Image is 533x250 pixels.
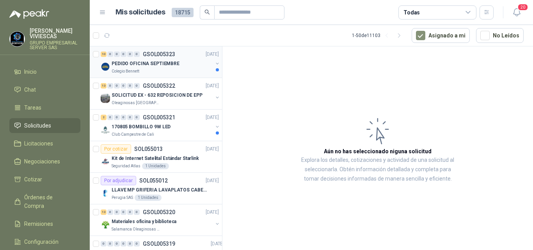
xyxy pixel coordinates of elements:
div: 0 [114,241,120,246]
p: [DATE] [206,51,219,58]
a: Remisiones [9,216,80,231]
p: Perugia SAS [112,195,133,201]
a: Chat [9,82,80,97]
p: GSOL005319 [143,241,175,246]
p: GRUPO EMPRESARIAL SERVER SAS [30,41,80,50]
p: Kit de Internet Satelital Estándar Starlink [112,155,199,162]
div: 0 [121,83,126,89]
p: Club Campestre de Cali [112,131,154,138]
p: SOLICITUD EX - 632 REPOSICION DE EPP [112,92,203,99]
div: 0 [134,51,140,57]
div: 1 Unidades [135,195,162,201]
div: 1 Unidades [142,163,169,169]
span: Licitaciones [24,139,53,148]
span: Tareas [24,103,41,112]
span: Negociaciones [24,157,60,166]
div: 13 [101,83,107,89]
div: 0 [114,209,120,215]
p: [DATE] [206,209,219,216]
p: 170805 BOMBILLO 9W LED [112,123,171,131]
p: SOL055013 [134,146,163,152]
a: Por cotizarSOL055013[DATE] Company LogoKit de Internet Satelital Estándar StarlinkSeguridad Atlas... [90,141,222,173]
p: [DATE] [206,82,219,90]
div: 0 [127,209,133,215]
img: Company Logo [10,32,25,46]
div: 13 [101,209,107,215]
p: Materiales oficina y biblioteca [112,218,176,225]
div: 0 [121,209,126,215]
p: Seguridad Atlas [112,163,140,169]
a: Solicitudes [9,118,80,133]
p: [DATE] [211,240,224,248]
div: 0 [107,51,113,57]
p: GSOL005320 [143,209,175,215]
span: 18715 [172,8,194,17]
div: 0 [134,241,140,246]
div: 10 [101,51,107,57]
span: Órdenes de Compra [24,193,73,210]
p: [DATE] [206,114,219,121]
a: 13 0 0 0 0 0 GSOL005322[DATE] Company LogoSOLICITUD EX - 632 REPOSICION DE EPPOleaginosas [GEOGRA... [101,81,220,106]
p: Oleaginosas [GEOGRAPHIC_DATA][PERSON_NAME] [112,100,161,106]
div: 2 [101,115,107,120]
img: Company Logo [101,62,110,71]
a: 13 0 0 0 0 0 GSOL005320[DATE] Company LogoMateriales oficina y bibliotecaSalamanca Oleaginosas SAS [101,207,220,232]
p: [DATE] [206,145,219,153]
div: 0 [107,209,113,215]
button: No Leídos [476,28,524,43]
div: 0 [134,209,140,215]
a: 2 0 0 0 0 0 GSOL005321[DATE] Company Logo170805 BOMBILLO 9W LEDClub Campestre de Cali [101,113,220,138]
span: search [204,9,210,15]
span: 20 [517,4,528,11]
p: [PERSON_NAME] VIVIESCAS [30,28,80,39]
div: 0 [127,83,133,89]
div: 0 [107,241,113,246]
span: Solicitudes [24,121,51,130]
img: Company Logo [101,125,110,135]
a: 10 0 0 0 0 0 GSOL005323[DATE] Company LogoPEDIDO OFICINA SEPTIEMBREColegio Bennett [101,50,220,74]
div: 0 [114,51,120,57]
div: 0 [121,51,126,57]
a: Licitaciones [9,136,80,151]
p: Salamanca Oleaginosas SAS [112,226,161,232]
p: GSOL005321 [143,115,175,120]
div: 0 [107,115,113,120]
div: Por adjudicar [101,176,136,185]
img: Company Logo [101,220,110,229]
div: 0 [127,115,133,120]
div: 0 [114,83,120,89]
img: Company Logo [101,94,110,103]
span: Chat [24,85,36,94]
div: 0 [121,241,126,246]
div: 0 [127,51,133,57]
a: Negociaciones [9,154,80,169]
span: Configuración [24,238,59,246]
p: LLAVE MP GRIFERIA LAVAPLATOS CABEZA EXTRAIBLE [112,186,209,194]
p: Colegio Bennett [112,68,139,74]
p: PEDIDO OFICINA SEPTIEMBRE [112,60,179,67]
img: Company Logo [101,188,110,198]
span: Inicio [24,67,37,76]
div: Por cotizar [101,144,131,154]
div: 0 [101,241,107,246]
h1: Mis solicitudes [115,7,165,18]
div: 0 [107,83,113,89]
div: 1 - 50 de 11103 [352,29,405,42]
div: 0 [127,241,133,246]
p: [DATE] [206,177,219,184]
a: Configuración [9,234,80,249]
button: Asignado a mi [412,28,470,43]
a: Inicio [9,64,80,79]
div: Todas [403,8,420,17]
div: 0 [121,115,126,120]
p: Explora los detalles, cotizaciones y actividad de una solicitud al seleccionarla. Obtén informaci... [300,156,455,184]
p: SOL055012 [139,178,168,183]
img: Company Logo [101,157,110,166]
div: 0 [134,83,140,89]
button: 20 [510,5,524,20]
img: Logo peakr [9,9,49,19]
div: 0 [134,115,140,120]
div: 0 [114,115,120,120]
p: GSOL005323 [143,51,175,57]
p: GSOL005322 [143,83,175,89]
